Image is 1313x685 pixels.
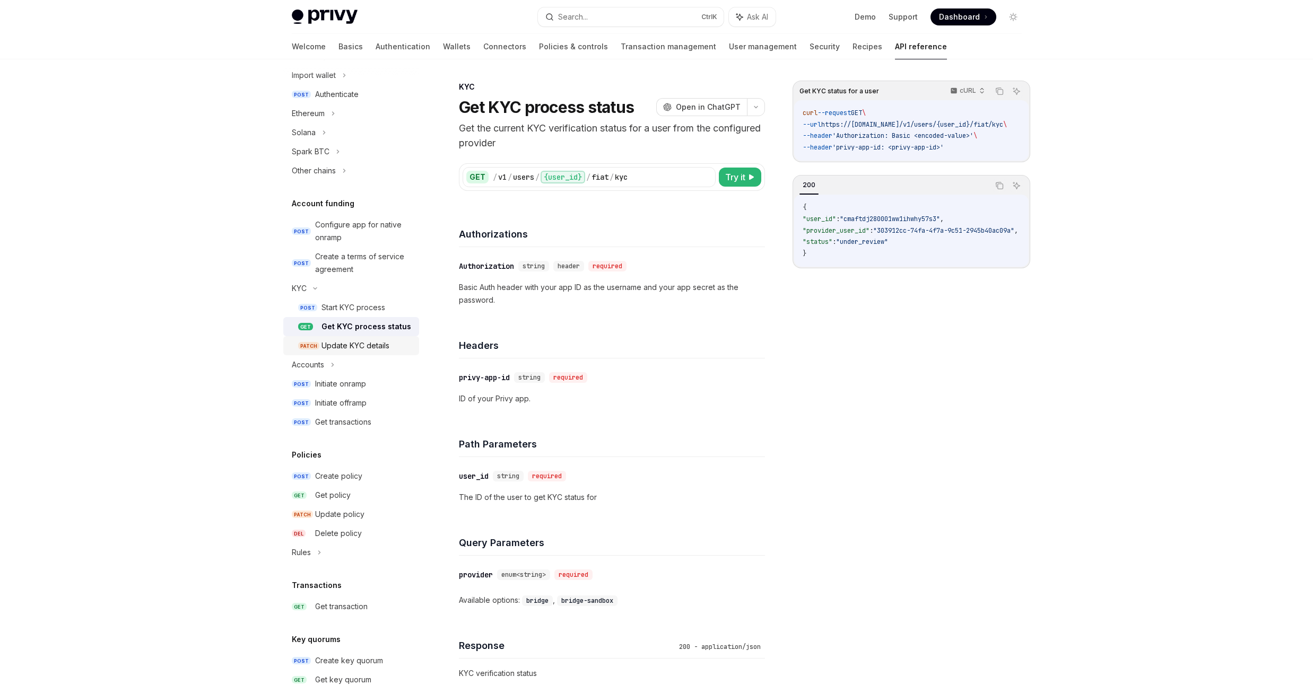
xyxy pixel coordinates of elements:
[292,530,306,538] span: DEL
[676,102,741,112] span: Open in ChatGPT
[940,215,944,223] span: ,
[538,7,724,27] button: Search...CtrlK
[459,98,634,117] h1: Get KYC process status
[292,164,336,177] div: Other chains
[853,34,882,59] a: Recipes
[292,259,311,267] span: POST
[810,34,840,59] a: Security
[292,145,329,158] div: Spark BTC
[803,109,818,117] span: curl
[292,358,324,371] div: Accounts
[818,109,851,117] span: --request
[873,226,1014,235] span: "303912cc-74fa-4f7a-9c51-2945b40ac09a"
[292,126,316,139] div: Solana
[554,569,593,580] div: required
[298,304,317,312] span: POST
[803,249,806,258] span: }
[283,247,419,279] a: POSTCreate a terms of service agreement
[292,491,307,499] span: GET
[719,168,761,187] button: Try it
[840,215,940,223] span: "cmaftdj280001ww1ihwhy57s3"
[1014,226,1018,235] span: ,
[973,131,977,140] span: \
[459,227,765,241] h4: Authorizations
[528,471,566,481] div: required
[513,172,534,182] div: users
[621,34,716,59] a: Transaction management
[747,12,768,22] span: Ask AI
[729,7,776,27] button: Ask AI
[803,215,836,223] span: "user_id"
[315,250,413,276] div: Create a terms of service agreement
[459,281,765,306] p: Basic Auth header with your app ID as the username and your app secret as the password.
[803,143,832,152] span: --header
[443,34,471,59] a: Wallets
[701,13,717,21] span: Ctrl K
[292,511,313,519] span: PATCH
[610,172,614,182] div: /
[376,34,430,59] a: Authentication
[522,595,553,606] code: bridge
[292,418,311,426] span: POST
[1010,84,1023,98] button: Ask AI
[283,298,419,317] a: POSTStart KYC process
[283,467,419,486] a: POSTCreate policy
[292,34,326,59] a: Welcome
[292,227,311,235] span: POST
[483,34,526,59] a: Connectors
[292,472,311,480] span: POST
[283,597,419,616] a: GETGet transaction
[459,121,765,151] p: Get the current KYC verification status for a user from the configured provider
[298,342,319,350] span: PATCH
[939,12,980,22] span: Dashboard
[539,34,608,59] a: Policies & controls
[549,372,587,383] div: required
[298,323,313,331] span: GET
[292,657,311,665] span: POST
[283,486,419,505] a: GETGet policy
[508,172,512,182] div: /
[993,179,1006,192] button: Copy the contents from the code block
[558,11,588,23] div: Search...
[459,471,489,481] div: user_id
[725,171,745,183] span: Try it
[558,262,580,270] span: header
[889,12,918,22] a: Support
[993,84,1006,98] button: Copy the contents from the code block
[592,172,608,182] div: fiat
[803,120,821,129] span: --url
[493,172,497,182] div: /
[497,472,519,480] span: string
[292,546,311,559] div: Rules
[292,449,321,461] h5: Policies
[459,261,514,271] div: Authorization
[315,654,383,667] div: Create key quorum
[1005,8,1022,25] button: Toggle dark mode
[315,600,368,613] div: Get transaction
[832,238,836,246] span: :
[803,226,869,235] span: "provider_user_id"
[675,642,765,652] div: 200 - application/json
[799,87,879,95] span: Get KYC status for a user
[283,85,419,104] a: POSTAuthenticate
[459,491,765,504] p: The ID of the user to get KYC status for
[315,377,366,390] div: Initiate onramp
[283,215,419,247] a: POSTConfigure app for native onramp
[292,380,311,388] span: POST
[315,416,371,428] div: Get transactions
[832,131,973,140] span: 'Authorization: Basic <encoded-value>'
[292,197,354,210] h5: Account funding
[836,215,840,223] span: :
[501,570,546,579] span: enum<string>
[869,226,873,235] span: :
[799,179,819,191] div: 200
[803,238,832,246] span: "status"
[855,12,876,22] a: Demo
[315,527,362,540] div: Delete policy
[729,34,797,59] a: User management
[803,203,806,212] span: {
[283,412,419,432] a: POSTGet transactions
[851,109,862,117] span: GET
[931,8,996,25] a: Dashboard
[541,171,585,183] div: {user_id}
